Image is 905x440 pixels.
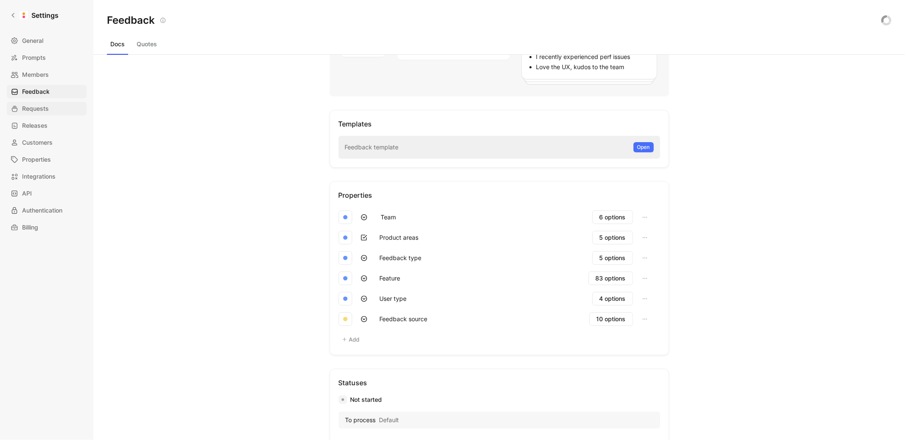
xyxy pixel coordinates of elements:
[536,52,651,62] li: I recently experienced perf issues
[22,121,48,131] span: Releases
[7,34,87,48] a: General
[376,312,431,326] button: Feedback source
[7,153,87,166] a: Properties
[22,154,51,165] span: Properties
[536,62,651,72] li: Love the UX, kudos to the team
[7,136,87,149] a: Customers
[22,87,50,97] span: Feedback
[7,170,87,183] a: Integrations
[7,119,87,132] a: Releases
[133,37,160,51] button: Quotes
[339,395,660,405] div: Not started
[376,292,411,305] button: User type
[600,294,626,304] span: 4 options
[379,415,399,425] span: Default
[22,188,32,199] span: API
[107,14,155,27] h2: Feedback
[7,7,62,24] a: Settings
[22,205,62,216] span: Authentication
[633,142,654,152] button: Open
[22,222,38,233] span: Billing
[7,85,87,98] a: Feedback
[376,272,404,285] button: Feature
[376,231,423,244] button: Product areas
[107,37,128,51] button: Docs
[7,187,87,200] a: API
[7,68,87,81] a: Members
[600,233,626,243] span: 5 options
[7,102,87,115] a: Requests
[22,137,53,148] span: Customers
[600,253,626,263] span: 5 options
[637,143,650,151] span: Open
[376,251,426,265] button: Feedback type
[7,51,87,64] a: Prompts
[339,378,660,388] div: Statuses
[339,119,660,129] div: Templates
[592,251,633,265] button: 5 options
[22,70,49,80] span: Members
[339,334,364,345] button: Add
[596,273,626,283] span: 83 options
[592,292,633,305] button: 4 options
[376,210,401,224] button: Team
[597,314,626,324] span: 10 options
[592,231,633,244] button: 5 options
[22,104,49,114] span: Requests
[592,210,633,224] button: 6 options
[345,415,376,425] span: To process
[339,136,660,159] div: Feedback template
[600,212,626,222] span: 6 options
[589,312,633,326] button: 10 options
[7,221,87,234] a: Billing
[22,171,56,182] span: Integrations
[339,190,660,200] div: Properties
[22,53,46,63] span: Prompts
[7,204,87,217] a: Authentication
[588,272,633,285] button: 83 options
[22,36,43,46] span: General
[31,10,59,20] h1: Settings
